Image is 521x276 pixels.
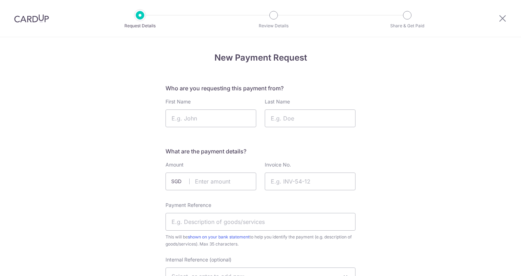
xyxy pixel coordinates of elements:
input: Enter amount [166,173,256,190]
input: E.g. Doe [265,109,355,127]
input: E.g. Description of goods/services [166,213,355,231]
label: Payment Reference [166,202,211,209]
label: Invoice No. [265,161,291,168]
label: Last Name [265,98,290,105]
h5: Who are you requesting this payment from? [166,84,355,92]
span: This will be to help you identify the payment (e.g. description of goods/services). Max 35 charac... [166,233,355,248]
input: E.g. John [166,109,256,127]
label: First Name [166,98,191,105]
a: shown on your bank statement [188,234,250,240]
img: CardUp [14,14,49,23]
p: Review Details [247,22,300,29]
p: Share & Get Paid [381,22,433,29]
label: Amount [166,161,184,168]
p: Request Details [114,22,166,29]
label: Internal Reference (optional) [166,256,231,263]
h4: New Payment Request [166,51,355,64]
span: SGD [171,178,190,185]
input: E.g. INV-54-12 [265,173,355,190]
h5: What are the payment details? [166,147,355,156]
